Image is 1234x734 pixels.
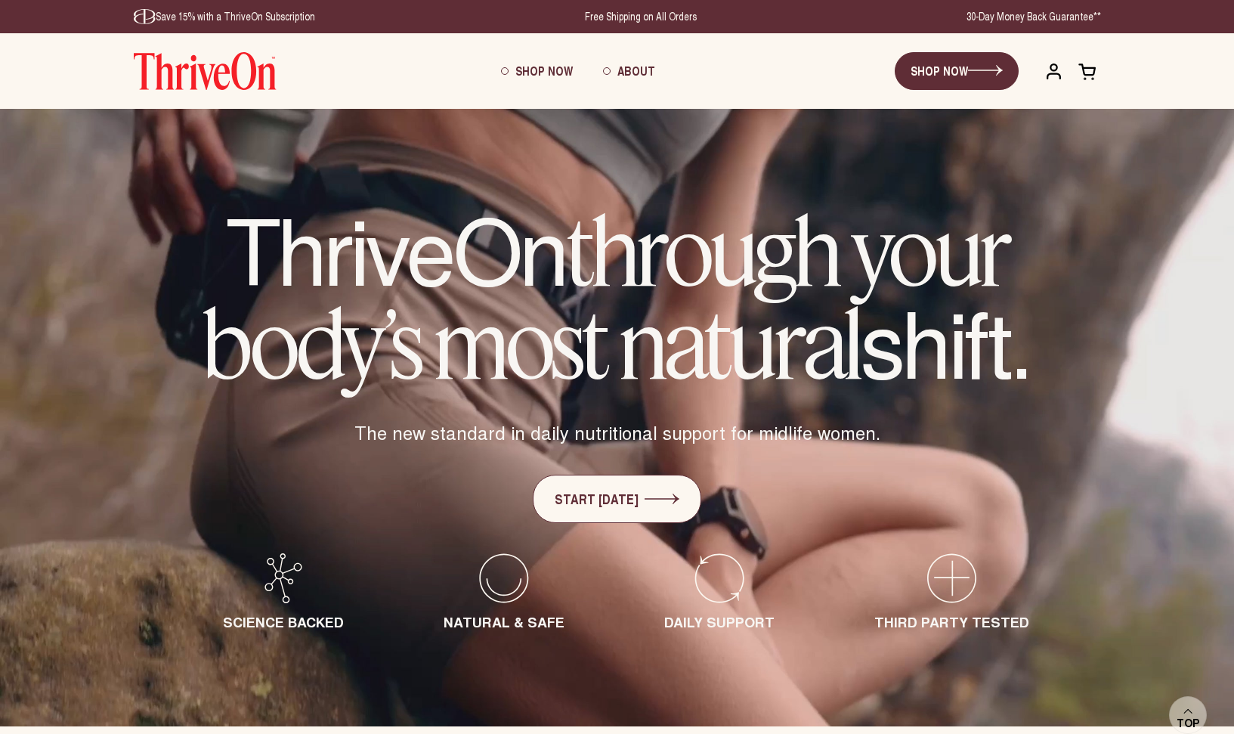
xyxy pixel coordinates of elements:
span: Shop Now [515,62,573,79]
span: Top [1177,717,1199,730]
span: NATURAL & SAFE [444,612,564,632]
a: Shop Now [486,51,588,91]
span: The new standard in daily nutritional support for midlife women. [354,420,880,445]
span: DAILY SUPPORT [664,612,775,632]
span: About [617,62,655,79]
p: Save 15% with a ThriveOn Subscription [134,9,315,24]
em: through your body’s most natural [203,194,1009,402]
p: 30-Day Money Back Guarantee** [966,9,1101,24]
a: SHOP NOW [895,52,1019,90]
a: About [588,51,670,91]
p: Free Shipping on All Orders [585,9,697,24]
a: START [DATE] [533,475,701,523]
h1: ThriveOn shift. [164,203,1071,389]
span: THIRD PARTY TESTED [874,612,1029,632]
span: SCIENCE BACKED [223,612,344,632]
